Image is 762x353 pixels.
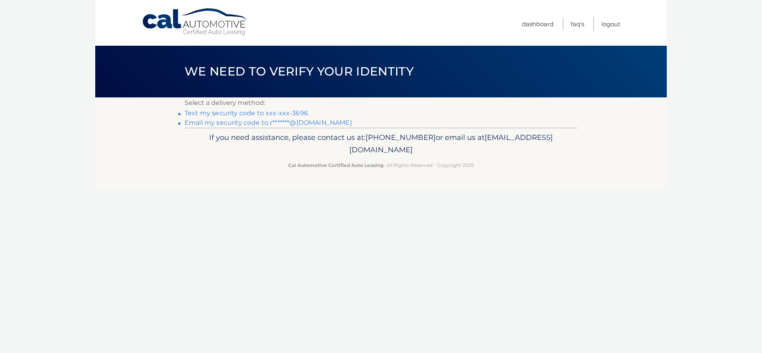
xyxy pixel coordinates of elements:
a: FAQ's [571,17,584,31]
a: Email my security code to r*******@[DOMAIN_NAME] [185,119,352,126]
a: Cal Automotive [142,8,249,36]
a: Logout [601,17,620,31]
strong: Cal Automotive Certified Auto Leasing [288,162,383,168]
p: Select a delivery method: [185,97,577,109]
a: Text my security code to xxx-xxx-3696 [185,109,308,117]
span: [PHONE_NUMBER] [366,133,436,142]
p: If you need assistance, please contact us at: or email us at [190,131,572,157]
a: Dashboard [522,17,554,31]
p: - All Rights Reserved - Copyright 2025 [190,161,572,169]
span: We need to verify your identity [185,64,414,79]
